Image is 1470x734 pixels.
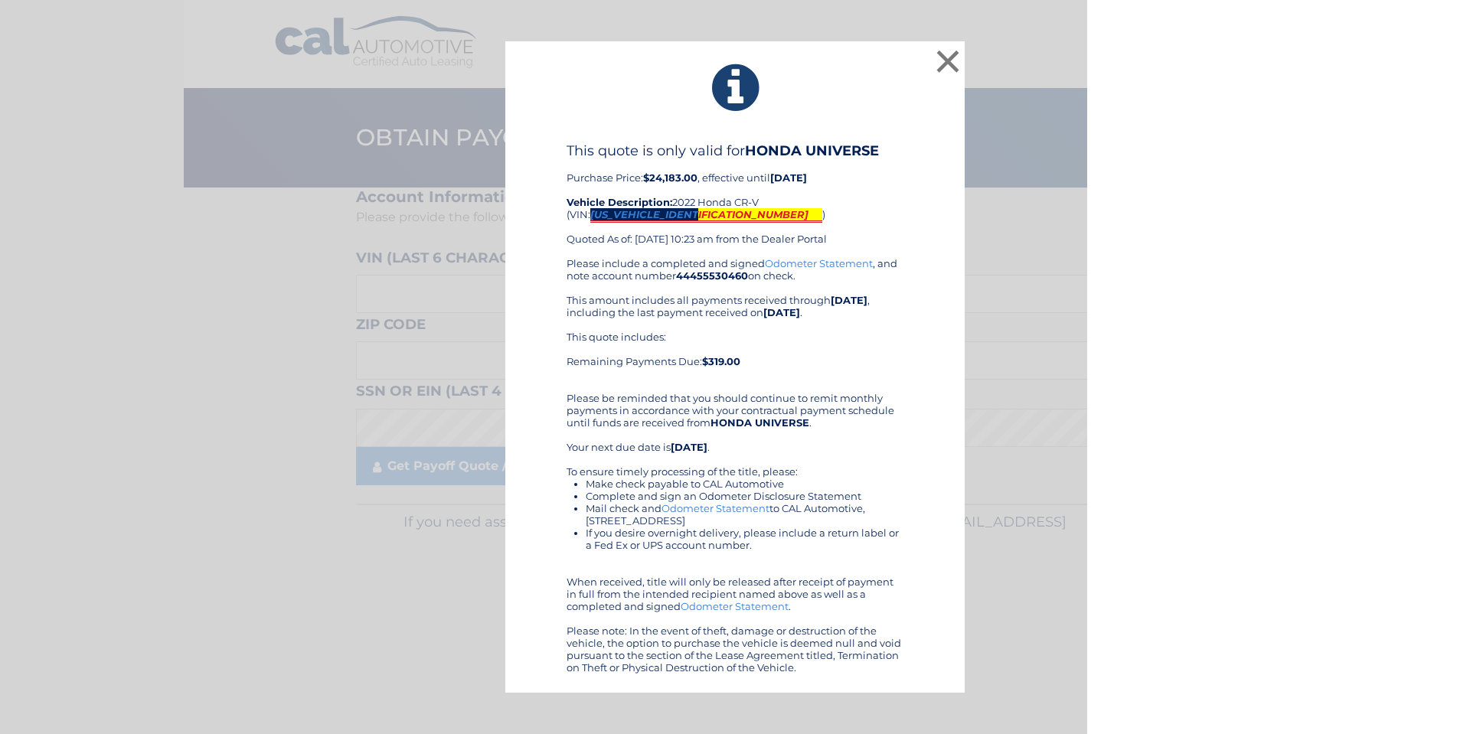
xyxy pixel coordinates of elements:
[567,196,672,208] strong: Vehicle Description:
[933,46,963,77] button: ×
[763,306,800,318] b: [DATE]
[770,171,807,184] b: [DATE]
[567,331,903,380] div: This quote includes: Remaining Payments Due:
[676,269,748,282] b: 44455530460
[567,142,903,159] h4: This quote is only valid for
[745,142,879,159] b: HONDA UNIVERSE
[586,478,903,490] li: Make check payable to CAL Automotive
[586,502,903,527] li: Mail check and to CAL Automotive, [STREET_ADDRESS]
[671,441,707,453] b: [DATE]
[586,527,903,551] li: If you desire overnight delivery, please include a return label or a Fed Ex or UPS account number.
[765,257,873,269] a: Odometer Statement
[567,257,903,674] div: Please include a completed and signed , and note account number on check. This amount includes al...
[831,294,867,306] b: [DATE]
[710,416,809,429] b: HONDA UNIVERSE
[643,171,697,184] b: $24,183.00
[586,490,903,502] li: Complete and sign an Odometer Disclosure Statement
[661,502,769,514] a: Odometer Statement
[681,600,789,612] a: Odometer Statement
[590,208,822,223] mark: [US_VEHICLE_IDENTIFICATION_NUMBER]
[702,355,740,367] b: $319.00
[567,142,903,257] div: Purchase Price: , effective until 2022 Honda CR-V (VIN: ) Quoted As of: [DATE] 10:23 am from the ...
